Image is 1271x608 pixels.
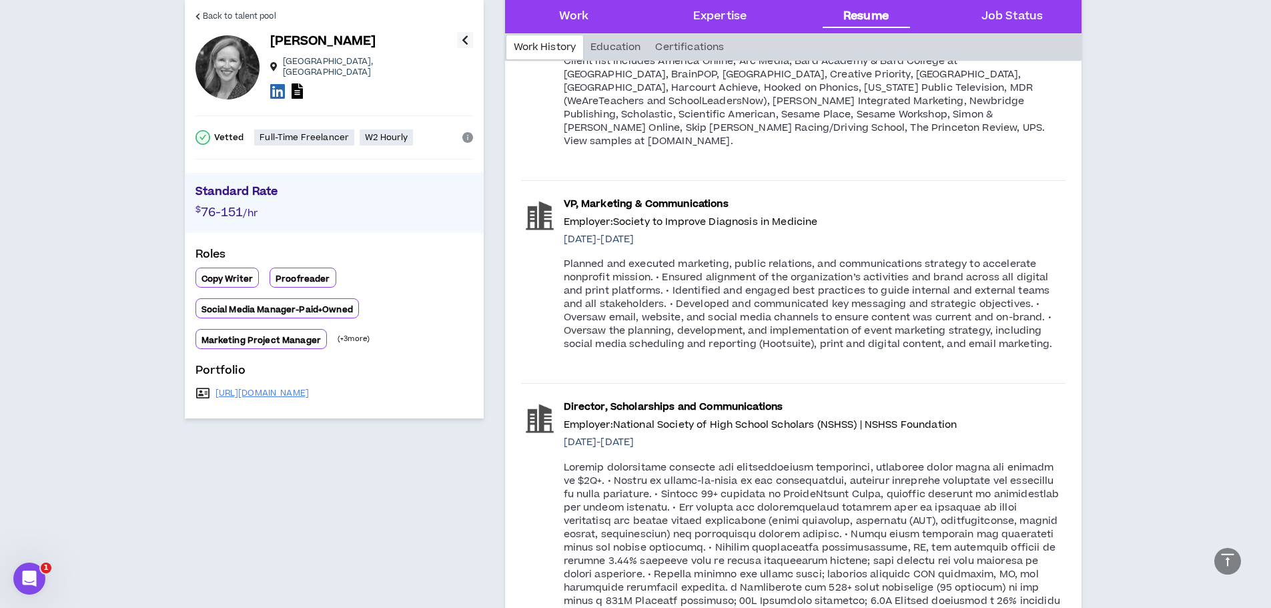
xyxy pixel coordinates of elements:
span: check-circle [195,130,210,145]
p: 2001 - Present (22 years) Write, edit, develop concepts, and manage the execution of print and di... [564,1,1066,148]
p: Employer: Society to Improve Diagnosis in Medicine [564,215,1066,230]
div: Work [559,8,589,25]
div: Expertise [693,8,747,25]
span: $ [195,204,201,216]
span: /hr [243,206,257,220]
p: Social Media Manager-Paid+Owned [201,304,353,315]
p: Copy Writer [201,274,254,284]
p: Director, Scholarships and Communications [564,400,1066,414]
span: 1 [41,563,51,573]
p: Employer: National Society of High School Scholars (NSHSS) | NSHSS Foundation [564,418,1066,432]
p: Standard Rate [195,184,473,204]
p: Roles [195,246,473,268]
img: National Society of High School Scholars (NSHSS) | NSHSS Foundation [521,400,558,437]
span: info-circle [462,132,473,143]
p: (+ 3 more) [338,334,370,344]
div: Education [583,35,648,59]
p: VP, Marketing & Communications [564,197,1066,212]
p: Marketing Project Manager [201,335,322,346]
p: [PERSON_NAME] [270,32,376,51]
p: Vetted [214,132,244,143]
p: Proofreader [276,274,330,284]
div: Karen K. [195,35,260,99]
span: vertical-align-top [1220,552,1236,568]
p: [DATE] - [DATE] [564,435,1066,450]
p: W2 Hourly [365,132,408,143]
img: Society to Improve Diagnosis in Medicine [521,197,558,234]
div: Certifications [648,35,731,59]
p: [DATE] - [DATE] [564,232,1066,247]
span: 76-151 [201,204,244,222]
p: Portfolio [195,362,473,384]
div: Resume [843,8,889,25]
span: Back to talent pool [203,10,276,23]
iframe: Intercom live chat [13,563,45,595]
div: Job Status [981,8,1043,25]
p: [GEOGRAPHIC_DATA] , [GEOGRAPHIC_DATA] [283,56,457,77]
div: Work History [506,35,584,59]
p: Planned and executed marketing, public relations, and communications strategy to accelerate nonpr... [564,258,1066,351]
a: [URL][DOMAIN_NAME] [216,388,310,398]
p: Full-Time Freelancer [260,132,349,143]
